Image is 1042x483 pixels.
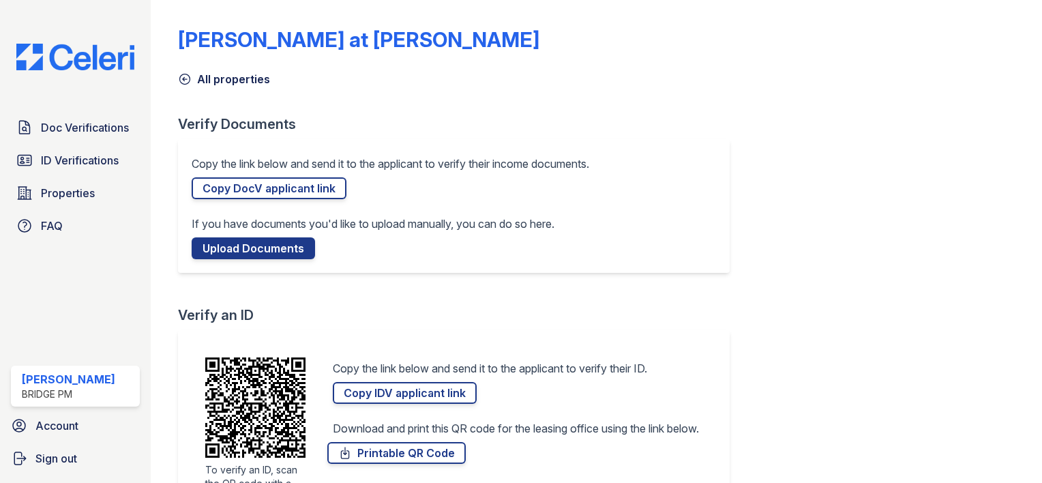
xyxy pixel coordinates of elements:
div: Verify Documents [178,115,741,134]
a: Doc Verifications [11,114,140,141]
span: Properties [41,185,95,201]
a: FAQ [11,212,140,239]
img: CE_Logo_Blue-a8612792a0a2168367f1c8372b55b34899dd931a85d93a1a3d3e32e68fde9ad4.png [5,44,145,70]
a: Sign out [5,445,145,472]
a: Upload Documents [192,237,315,259]
p: If you have documents you'd like to upload manually, you can do so here. [192,216,554,232]
span: ID Verifications [41,152,119,169]
p: Download and print this QR code for the leasing office using the link below. [333,420,699,437]
div: Bridge PM [22,387,115,401]
a: ID Verifications [11,147,140,174]
span: Sign out [35,450,77,467]
a: Copy DocV applicant link [192,177,346,199]
div: Verify an ID [178,306,741,325]
p: Copy the link below and send it to the applicant to verify their ID. [333,360,647,377]
p: Copy the link below and send it to the applicant to verify their income documents. [192,156,589,172]
span: FAQ [41,218,63,234]
a: Properties [11,179,140,207]
div: [PERSON_NAME] at [PERSON_NAME] [178,27,539,52]
a: Copy IDV applicant link [333,382,477,404]
a: All properties [178,71,270,87]
span: Doc Verifications [41,119,129,136]
a: Account [5,412,145,439]
div: [PERSON_NAME] [22,371,115,387]
a: Printable QR Code [327,442,466,464]
span: Account [35,418,78,434]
